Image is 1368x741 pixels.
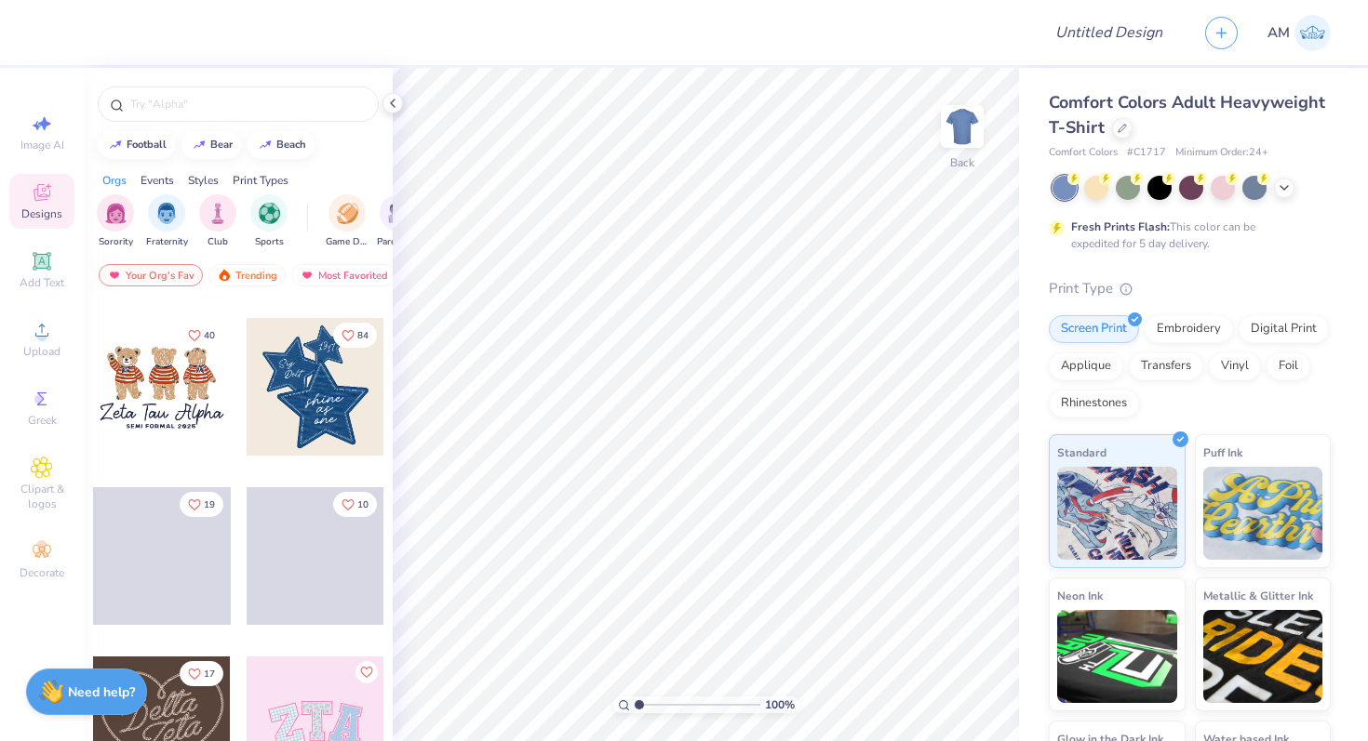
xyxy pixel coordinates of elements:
button: filter button [199,194,236,249]
span: 84 [357,331,369,340]
span: Decorate [20,565,64,580]
button: Like [180,492,223,517]
button: Like [355,661,378,683]
button: bear [181,131,241,159]
img: trend_line.gif [258,139,273,151]
div: Vinyl [1209,352,1261,380]
span: 10 [357,500,369,509]
div: Foil [1267,352,1310,380]
span: Add Text [20,275,64,290]
img: trending.gif [217,269,232,282]
span: 100 % [765,696,795,713]
div: football [127,139,167,150]
img: Puff Ink [1203,467,1323,560]
div: Your Org's Fav [99,264,203,286]
button: Like [180,661,223,686]
span: Designs [21,206,62,221]
img: Sorority Image [105,203,127,224]
div: Applique [1049,352,1123,380]
div: filter for Parent's Weekend [377,194,420,249]
button: football [98,131,175,159]
img: most_fav.gif [300,269,315,282]
span: Greek [28,413,57,428]
div: Print Type [1049,278,1331,299]
img: trend_line.gif [108,139,123,151]
img: most_fav.gif [107,269,122,282]
span: Club [208,235,228,249]
span: Minimum Order: 24 + [1175,145,1268,161]
button: beach [248,131,315,159]
div: Rhinestones [1049,390,1139,417]
button: filter button [250,194,288,249]
span: Sports [255,235,284,249]
div: Back [950,154,974,171]
div: Embroidery [1145,315,1233,343]
span: Neon Ink [1057,586,1103,605]
img: Game Day Image [337,203,358,224]
div: filter for Game Day [326,194,369,249]
div: Orgs [102,172,127,189]
button: filter button [146,194,188,249]
strong: Fresh Prints Flash: [1071,219,1170,234]
img: Club Image [208,203,228,224]
span: Game Day [326,235,369,249]
span: Clipart & logos [9,482,74,511]
img: Parent's Weekend Image [388,203,409,224]
span: # C1717 [1127,145,1166,161]
button: Like [333,323,377,348]
div: Transfers [1129,352,1203,380]
img: Metallic & Glitter Ink [1203,610,1323,703]
input: Try "Alpha" [128,95,367,113]
div: This color can be expedited for 5 day delivery. [1071,218,1300,252]
div: Screen Print [1049,315,1139,343]
img: Neon Ink [1057,610,1177,703]
div: Trending [208,264,286,286]
img: trend_line.gif [192,139,207,151]
div: Digital Print [1239,315,1329,343]
span: Comfort Colors [1049,145,1118,161]
div: filter for Club [199,194,236,249]
img: Sports Image [259,203,280,224]
div: beach [276,139,306,150]
button: filter button [326,194,369,249]
div: bear [210,139,233,150]
span: Fraternity [146,235,188,249]
div: Events [141,172,174,189]
div: filter for Sports [250,194,288,249]
span: Puff Ink [1203,443,1242,462]
img: Back [944,108,981,145]
span: Sorority [99,235,133,249]
span: Metallic & Glitter Ink [1203,586,1313,605]
button: Like [180,323,223,348]
span: 40 [204,331,215,340]
input: Untitled Design [1040,14,1177,51]
button: filter button [97,194,134,249]
span: AM [1267,22,1290,44]
span: Standard [1057,443,1106,462]
a: AM [1267,15,1331,51]
span: 17 [204,669,215,679]
span: Comfort Colors Adult Heavyweight T-Shirt [1049,91,1325,139]
div: filter for Fraternity [146,194,188,249]
div: Print Types [233,172,288,189]
div: filter for Sorority [97,194,134,249]
span: Image AI [20,138,64,152]
img: Standard [1057,467,1177,560]
button: Like [333,492,377,517]
span: 19 [204,500,215,509]
div: Most Favorited [291,264,396,286]
strong: Need help? [68,683,135,701]
img: Ashanna Mae Viceo [1294,15,1331,51]
div: Styles [188,172,219,189]
button: filter button [377,194,420,249]
img: Fraternity Image [156,203,177,224]
span: Upload [23,344,60,359]
span: Parent's Weekend [377,235,420,249]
